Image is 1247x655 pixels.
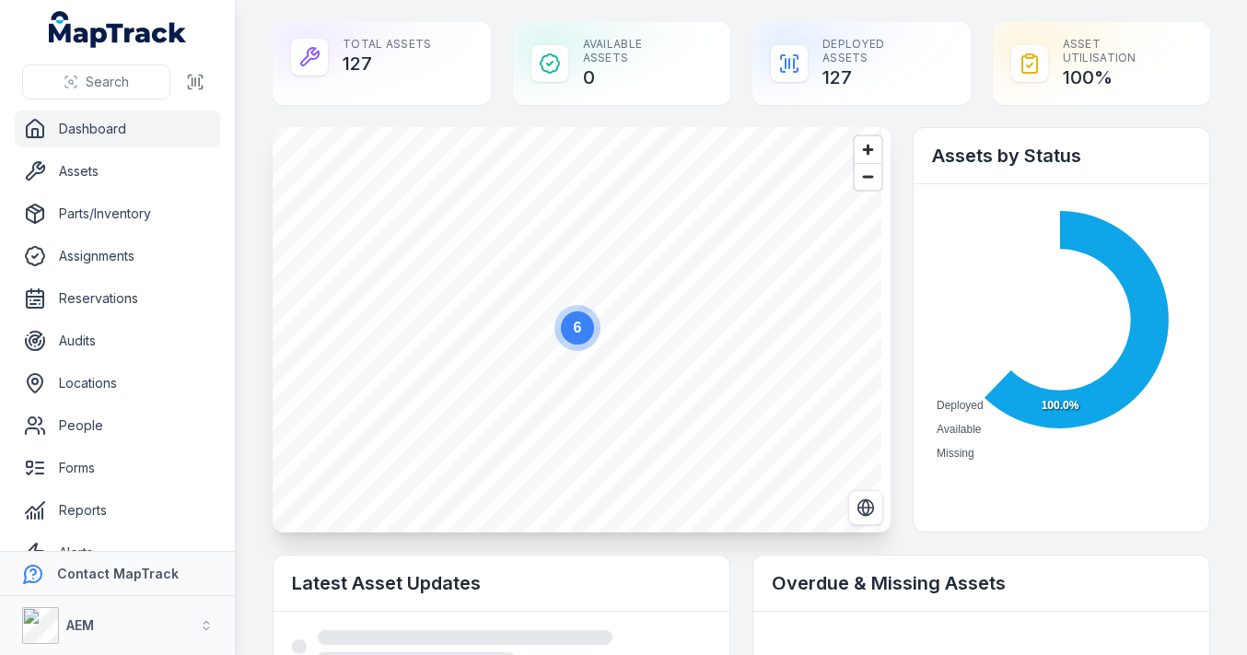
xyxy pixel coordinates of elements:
a: Alerts [15,534,220,571]
button: Zoom out [855,163,881,190]
button: Zoom in [855,136,881,163]
strong: Contact MapTrack [57,566,179,581]
a: Dashboard [15,111,220,147]
strong: AEM [66,617,94,633]
a: Assets [15,153,220,190]
button: Switch to Satellite View [848,490,883,525]
span: Deployed [937,399,984,412]
span: Search [86,73,129,91]
a: Forms [15,450,220,486]
a: Parts/Inventory [15,195,220,232]
span: Missing [937,447,974,460]
h2: Latest Asset Updates [292,570,711,596]
a: Reservations [15,280,220,317]
a: Audits [15,322,220,359]
text: 6 [574,320,582,335]
a: Reports [15,492,220,529]
button: Search [22,64,170,99]
a: MapTrack [49,11,187,48]
h2: Assets by Status [932,143,1191,169]
h2: Overdue & Missing Assets [772,570,1191,596]
a: People [15,407,220,444]
canvas: Map [273,127,881,532]
a: Assignments [15,238,220,275]
a: Locations [15,365,220,402]
span: Available [937,423,981,436]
